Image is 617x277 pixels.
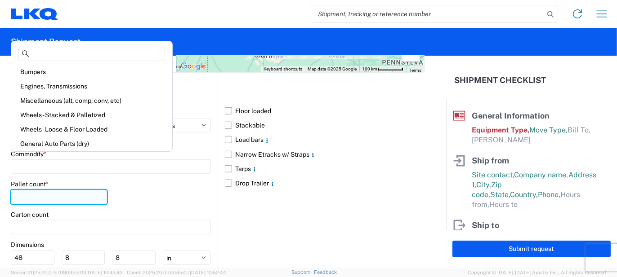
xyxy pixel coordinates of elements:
[359,66,406,72] button: Map Scale: 100 km per 54 pixels
[13,93,170,108] div: Miscellaneous (alt, comp, conv, etc)
[529,126,568,134] span: Move Type,
[11,241,44,249] label: Dimensions
[13,136,170,151] div: General Auto Parts (dry)
[468,268,606,277] span: Copyright © [DATE]-[DATE] Agistix Inc., All Rights Reserved
[11,150,46,158] label: Commodity
[311,5,544,22] input: Shipment, tracking or reference number
[13,122,170,136] div: Wheels - Loose & Floor Loaded
[454,75,546,86] h2: Shipment Checklist
[472,111,550,120] span: General Information
[472,136,531,144] span: [PERSON_NAME]
[225,104,425,118] label: Floor loaded
[86,270,123,275] span: [DATE] 10:43:43
[225,132,425,147] label: Load bars
[409,68,421,73] a: Terms
[127,270,226,275] span: Client: 2025.20.0-035ba07
[568,126,590,134] span: Bill To,
[225,147,425,162] label: Narrow Etracks w/ Straps
[452,241,611,257] button: Submit request
[314,269,337,275] a: Feedback
[13,79,170,93] div: Engines, Transmissions
[362,66,377,71] span: 100 km
[472,156,509,165] span: Ship from
[264,66,302,72] button: Keyboard shortcuts
[291,269,314,275] a: Support
[225,118,425,132] label: Stackable
[476,180,491,189] span: City,
[11,251,54,265] input: L
[13,108,170,122] div: Wheels - Stacked & Palletized
[510,190,538,199] span: Country,
[11,211,49,219] label: Carton count
[11,270,123,275] span: Server: 2025.20.0-970904bc0f3
[62,251,105,265] input: W
[490,190,510,199] span: State,
[179,61,208,72] img: Google
[472,126,529,134] span: Equipment Type,
[489,200,518,209] span: Hours to
[11,36,80,47] h2: Shipment Request
[112,251,156,265] input: H
[308,66,357,71] span: Map data ©2025 Google
[179,61,208,72] a: Open this area in Google Maps (opens a new window)
[538,190,560,199] span: Phone,
[13,65,170,79] div: Bumpers
[514,171,568,179] span: Company name,
[472,220,499,230] span: Ship to
[190,270,226,275] span: [DATE] 10:52:44
[472,171,514,179] span: Site contact,
[225,176,425,190] label: Drop Trailer
[225,162,425,176] label: Tarps
[11,180,49,188] label: Pallet count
